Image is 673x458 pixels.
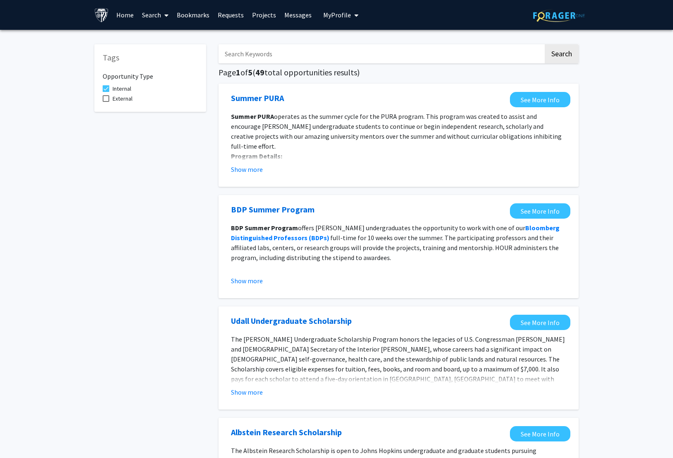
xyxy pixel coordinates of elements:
[231,315,352,327] a: Opens in a new tab
[231,224,298,232] strong: BDP Summer Program
[280,0,316,29] a: Messages
[533,9,585,22] img: ForagerOne Logo
[231,276,263,286] button: Show more
[214,0,248,29] a: Requests
[231,112,274,121] strong: Summer PURA
[510,203,570,219] a: Opens in a new tab
[231,223,566,263] p: offers [PERSON_NAME] undergraduates the opportunity to work with one of our full-time for 10 week...
[231,335,565,403] span: The [PERSON_NAME] Undergraduate Scholarship Program honors the legacies of U.S. Congressman [PERS...
[112,0,138,29] a: Home
[231,164,263,174] button: Show more
[6,421,35,452] iframe: Chat
[231,203,315,216] a: Opens in a new tab
[510,92,570,107] a: Opens in a new tab
[231,426,342,439] a: Opens in a new tab
[219,44,543,63] input: Search Keywords
[94,8,109,22] img: Johns Hopkins University Logo
[231,387,263,397] button: Show more
[231,112,562,150] span: operates as the summer cycle for the PURA program. This program was created to assist and encoura...
[510,426,570,441] a: Opens in a new tab
[113,84,131,94] span: Internal
[103,53,198,63] h5: Tags
[173,0,214,29] a: Bookmarks
[236,67,240,77] span: 1
[255,67,264,77] span: 49
[231,152,282,160] strong: Program Details:
[219,67,579,77] h5: Page of ( total opportunities results)
[103,66,198,80] h6: Opportunity Type
[323,11,351,19] span: My Profile
[545,44,579,63] button: Search
[248,67,252,77] span: 5
[138,0,173,29] a: Search
[231,92,284,104] a: Opens in a new tab
[113,94,132,104] span: External
[510,315,570,330] a: Opens in a new tab
[248,0,280,29] a: Projects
